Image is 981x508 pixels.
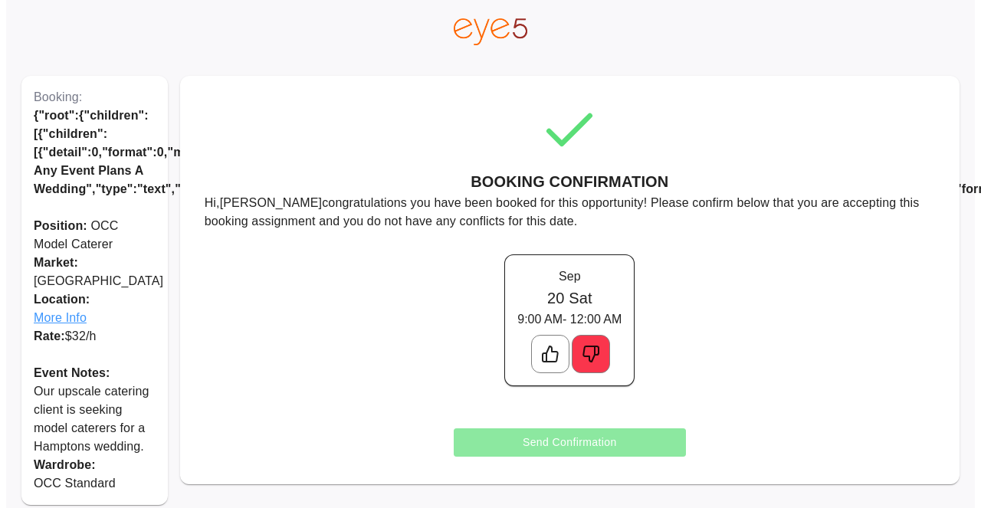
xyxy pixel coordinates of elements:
p: [GEOGRAPHIC_DATA] [34,254,156,290]
p: OCC Standard [34,474,156,493]
p: Wardrobe: [34,456,156,474]
p: Booking: [34,88,156,107]
span: Location: [34,290,156,309]
span: Rate: [34,329,65,342]
button: Send Confirmation [454,428,686,457]
p: 9:00 AM - 12:00 AM [517,310,622,329]
p: Sep [517,267,622,286]
p: Event Notes: [34,364,156,382]
h6: 20 Sat [517,286,622,310]
p: $ 32 /h [34,327,156,346]
p: Hi, [PERSON_NAME] congratulations you have been booked for this opportunity! Please confirm below... [205,194,935,231]
p: {"root":{"children":[{"children":[{"detail":0,"format":0,"mode":"normal","style":"","text":"In An... [34,107,156,198]
p: Our upscale catering client is seeking model caterers for a Hamptons wedding. [34,382,156,456]
p: OCC Model Caterer [34,217,156,254]
span: Market: [34,256,78,269]
h6: BOOKING CONFIRMATION [471,169,668,194]
span: More Info [34,309,156,327]
span: Position: [34,219,87,232]
img: eye5 [454,18,527,45]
